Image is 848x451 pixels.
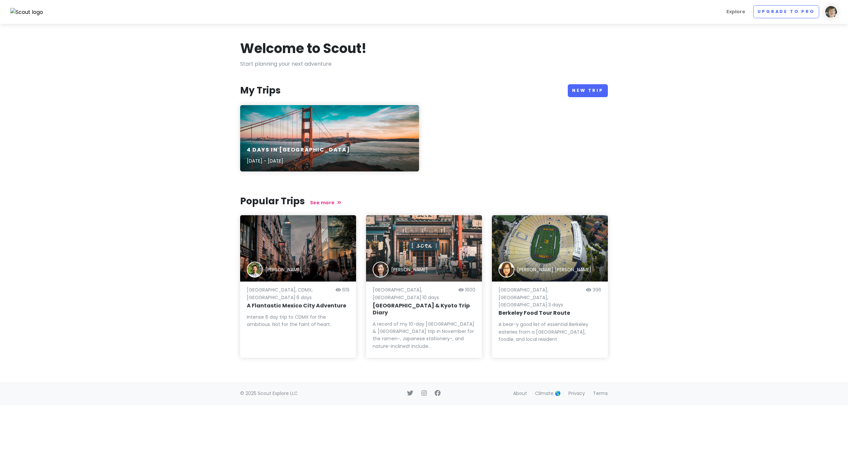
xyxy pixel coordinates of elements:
[247,313,349,328] div: Intense 6 day trip to CDMX for the ambitious. Not for the faint of heart.
[240,215,356,358] a: Trip author[PERSON_NAME][GEOGRAPHIC_DATA], CDMX, [GEOGRAPHIC_DATA]·6 days619A Flantastic Mexico C...
[373,320,475,350] div: A record of my 10-day [GEOGRAPHIC_DATA] & [GEOGRAPHIC_DATA] trip in November for the ramen-, Japa...
[593,287,601,293] span: 396
[724,5,748,18] a: Explore
[247,286,333,301] p: [GEOGRAPHIC_DATA], CDMX, [GEOGRAPHIC_DATA] · 6 days
[240,390,298,397] span: © 2025 Scout Explore LLC
[753,5,819,18] a: Upgrade to Pro
[247,157,350,164] p: [DATE] - [DATE]
[373,286,456,301] p: [GEOGRAPHIC_DATA], [GEOGRAPHIC_DATA] · 10 days
[499,321,601,343] div: A bear-y good list of essential Berkeley eateries from a [GEOGRAPHIC_DATA], foodie, and local res...
[240,105,419,171] a: 4 Days in [GEOGRAPHIC_DATA][DATE] - [DATE]
[240,40,367,57] h1: Welcome to Scout!
[535,390,560,397] a: Climate 🌎
[247,262,263,278] img: Trip author
[247,147,350,154] h6: 4 Days in [GEOGRAPHIC_DATA]
[373,302,475,316] h6: [GEOGRAPHIC_DATA] & Kyoto Trip Diary
[513,390,527,397] a: About
[265,266,302,273] div: [PERSON_NAME]
[499,310,601,317] h6: Berkeley Food Tour Route
[240,195,608,207] h3: Popular Trips
[366,215,482,358] a: bicycle in front of Japanese storeTrip author[PERSON_NAME][GEOGRAPHIC_DATA], [GEOGRAPHIC_DATA]·10...
[593,390,608,397] a: Terms
[342,287,349,293] span: 619
[373,262,389,278] img: Trip author
[240,60,608,68] p: Start planning your next adventure
[568,84,608,97] a: New Trip
[492,215,608,358] a: shallow focus photography of seashore with waves under orange sunsetTrip author[PERSON_NAME] [PER...
[247,302,349,309] h6: A Flantastic Mexico City Adventure
[391,266,428,273] div: [PERSON_NAME]
[10,8,43,17] img: Scout logo
[517,266,591,273] div: [PERSON_NAME] [PERSON_NAME]
[310,199,341,206] a: See more
[499,262,514,278] img: Trip author
[824,5,838,19] img: User profile
[499,286,583,308] p: [GEOGRAPHIC_DATA], [GEOGRAPHIC_DATA], [GEOGRAPHIC_DATA] · 3 days
[240,85,281,97] h3: My Trips
[568,390,585,397] a: Privacy
[465,287,475,293] span: 1600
